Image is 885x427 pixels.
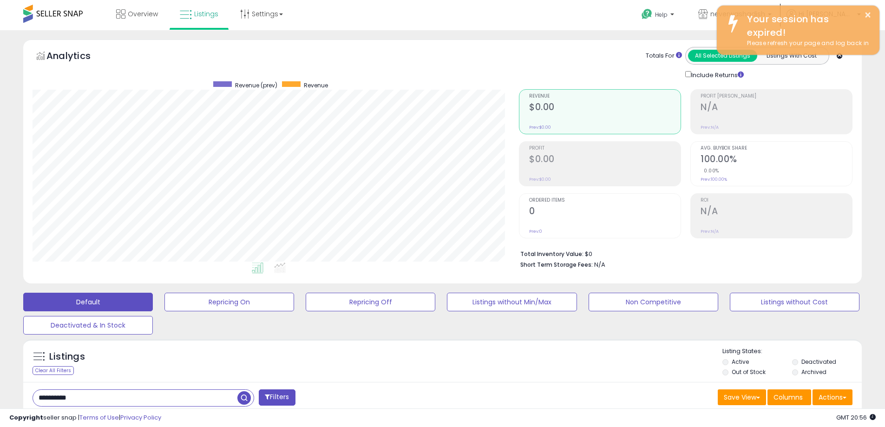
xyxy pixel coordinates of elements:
[594,260,605,269] span: N/A
[23,293,153,311] button: Default
[304,81,328,89] span: Revenue
[520,261,593,269] b: Short Term Storage Fees:
[529,177,551,182] small: Prev: $0.00
[757,50,826,62] button: Listings With Cost
[529,125,551,130] small: Prev: $0.00
[701,229,719,234] small: Prev: N/A
[529,229,542,234] small: Prev: 0
[529,146,681,151] span: Profit
[9,414,161,422] div: seller snap | |
[701,167,719,174] small: 0.00%
[701,154,852,166] h2: 100.00%
[259,389,295,406] button: Filters
[9,413,43,422] strong: Copyright
[655,11,668,19] span: Help
[529,94,681,99] span: Revenue
[688,50,757,62] button: All Selected Listings
[774,393,803,402] span: Columns
[864,9,872,21] button: ×
[447,293,577,311] button: Listings without Min/Max
[520,248,846,259] li: $0
[529,198,681,203] span: Ordered Items
[49,350,85,363] h5: Listings
[23,316,153,335] button: Deactivated & In Stock
[194,9,218,19] span: Listings
[529,154,681,166] h2: $0.00
[836,413,876,422] span: 2025-08-11 20:56 GMT
[164,293,294,311] button: Repricing On
[730,293,859,311] button: Listings without Cost
[120,413,161,422] a: Privacy Policy
[678,69,755,80] div: Include Returns
[701,94,852,99] span: Profit [PERSON_NAME]
[722,347,862,356] p: Listing States:
[79,413,119,422] a: Terms of Use
[701,102,852,114] h2: N/A
[46,49,109,65] h5: Analytics
[767,389,811,405] button: Columns
[306,293,435,311] button: Repricing Off
[710,9,765,19] span: neverwashadish
[701,125,719,130] small: Prev: N/A
[801,368,826,376] label: Archived
[641,8,653,20] i: Get Help
[634,1,683,30] a: Help
[646,52,682,60] div: Totals For
[701,206,852,218] h2: N/A
[701,177,727,182] small: Prev: 100.00%
[701,198,852,203] span: ROI
[732,358,749,366] label: Active
[529,206,681,218] h2: 0
[589,293,718,311] button: Non Competitive
[740,39,872,48] div: Please refresh your page and log back in
[732,368,766,376] label: Out of Stock
[718,389,766,405] button: Save View
[701,146,852,151] span: Avg. Buybox Share
[235,81,277,89] span: Revenue (prev)
[740,13,872,39] div: Your session has expired!
[813,389,852,405] button: Actions
[801,358,836,366] label: Deactivated
[520,250,583,258] b: Total Inventory Value:
[128,9,158,19] span: Overview
[529,102,681,114] h2: $0.00
[33,366,74,375] div: Clear All Filters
